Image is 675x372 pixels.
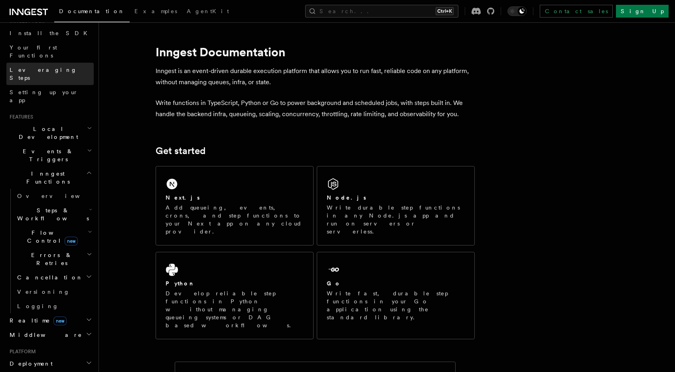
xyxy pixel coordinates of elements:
button: Local Development [6,122,94,144]
button: Errors & Retries [14,248,94,270]
button: Deployment [6,356,94,371]
button: Events & Triggers [6,144,94,166]
span: Platform [6,348,36,355]
a: Examples [130,2,182,22]
a: Documentation [54,2,130,22]
button: Middleware [6,328,94,342]
p: Write fast, durable step functions in your Go application using the standard library. [327,289,465,321]
a: Leveraging Steps [6,63,94,85]
span: new [65,237,78,245]
button: Flow Controlnew [14,226,94,248]
span: AgentKit [187,8,229,14]
span: Overview [17,193,99,199]
button: Cancellation [14,270,94,285]
h2: Go [327,279,341,287]
span: Local Development [6,125,87,141]
button: Realtimenew [6,313,94,328]
button: Search...Ctrl+K [305,5,458,18]
h1: Inngest Documentation [156,45,475,59]
a: GoWrite fast, durable step functions in your Go application using the standard library. [317,252,475,339]
a: PythonDevelop reliable step functions in Python without managing queueing systems or DAG based wo... [156,252,314,339]
span: Examples [134,8,177,14]
span: new [53,317,67,325]
span: Errors & Retries [14,251,87,267]
span: Deployment [6,360,53,368]
p: Inngest is an event-driven durable execution platform that allows you to run fast, reliable code ... [156,65,475,88]
span: Setting up your app [10,89,78,103]
a: Your first Functions [6,40,94,63]
kbd: Ctrl+K [436,7,454,15]
span: Flow Control [14,229,88,245]
span: Documentation [59,8,125,14]
span: Features [6,114,33,120]
button: Toggle dark mode [507,6,527,16]
h2: Node.js [327,194,366,202]
span: Your first Functions [10,44,57,59]
a: Overview [14,189,94,203]
span: Versioning [17,289,70,295]
div: Inngest Functions [6,189,94,313]
p: Develop reliable step functions in Python without managing queueing systems or DAG based workflows. [166,289,304,329]
p: Add queueing, events, crons, and step functions to your Next app on any cloud provider. [166,204,304,235]
h2: Next.js [166,194,200,202]
span: Leveraging Steps [10,67,77,81]
h2: Python [166,279,195,287]
a: Install the SDK [6,26,94,40]
a: Next.jsAdd queueing, events, crons, and step functions to your Next app on any cloud provider. [156,166,314,245]
span: Cancellation [14,273,83,281]
a: Sign Up [616,5,669,18]
a: Contact sales [540,5,613,18]
p: Write durable step functions in any Node.js app and run on servers or serverless. [327,204,465,235]
span: Steps & Workflows [14,206,89,222]
span: Inngest Functions [6,170,86,186]
span: Events & Triggers [6,147,87,163]
a: Get started [156,145,205,156]
button: Inngest Functions [6,166,94,189]
span: Logging [17,303,59,309]
a: Versioning [14,285,94,299]
button: Steps & Workflows [14,203,94,226]
span: Middleware [6,331,82,339]
span: Realtime [6,317,67,325]
p: Write functions in TypeScript, Python or Go to power background and scheduled jobs, with steps bu... [156,97,475,120]
a: Setting up your app [6,85,94,107]
a: AgentKit [182,2,234,22]
span: Install the SDK [10,30,92,36]
a: Node.jsWrite durable step functions in any Node.js app and run on servers or serverless. [317,166,475,245]
a: Logging [14,299,94,313]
